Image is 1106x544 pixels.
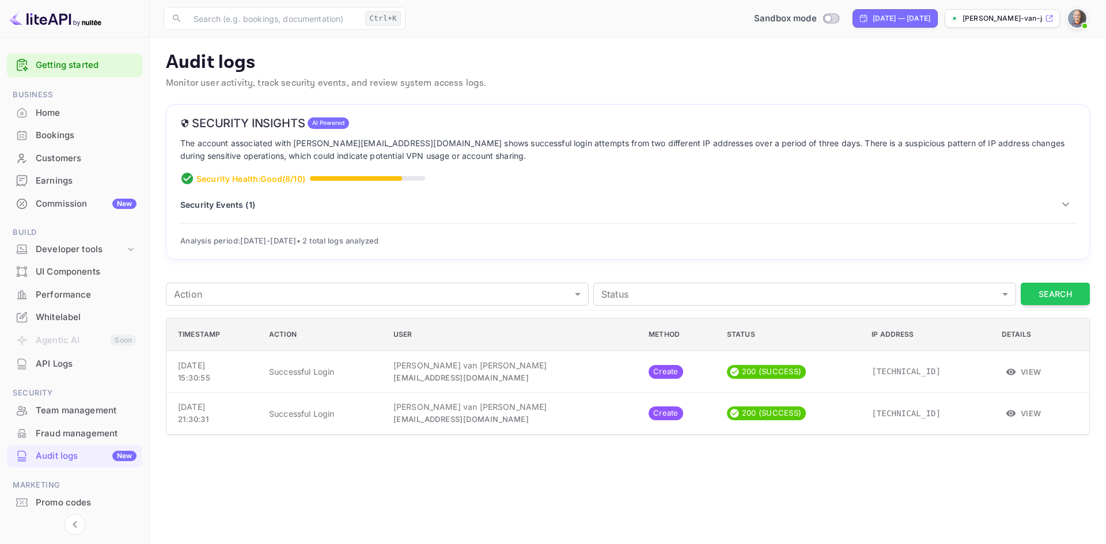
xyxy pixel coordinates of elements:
[7,423,142,444] a: Fraud management
[1068,9,1086,28] img: Neville van Jaarsveld
[166,318,260,351] th: Timestamp
[36,288,137,302] div: Performance
[269,366,375,378] p: Successful Login
[737,408,806,419] span: 200 (SUCCESS)
[872,366,983,378] p: [TECHNICAL_ID]
[737,366,806,378] span: 200 (SUCCESS)
[269,408,375,420] p: Successful Login
[7,102,142,123] a: Home
[365,11,401,26] div: Ctrl+K
[180,137,1075,163] p: The account associated with [PERSON_NAME][EMAIL_ADDRESS][DOMAIN_NAME] shows successful login atte...
[7,492,142,514] div: Promo codes
[166,77,1090,90] p: Monitor user activity, track security events, and review system access logs.
[7,54,142,77] div: Getting started
[1002,405,1046,422] button: View
[7,170,142,191] a: Earnings
[754,12,817,25] span: Sandbox mode
[862,318,993,351] th: IP Address
[873,13,930,24] div: [DATE] — [DATE]
[393,414,529,424] span: [EMAIL_ADDRESS][DOMAIN_NAME]
[36,311,137,324] div: Whitelabel
[7,445,142,466] a: Audit logsNew
[639,318,718,351] th: Method
[718,318,862,351] th: Status
[36,265,137,279] div: UI Components
[112,199,137,209] div: New
[166,51,1090,74] p: Audit logs
[393,401,630,413] p: [PERSON_NAME] van [PERSON_NAME]
[7,400,142,422] div: Team management
[7,124,142,146] a: Bookings
[9,9,101,28] img: LiteAPI logo
[36,106,137,120] div: Home
[872,408,983,420] p: [TECHNICAL_ID]
[7,89,142,101] span: Business
[112,451,137,461] div: New
[7,306,142,328] a: Whitelabel
[7,147,142,170] div: Customers
[7,193,142,214] a: CommissionNew
[649,366,683,378] span: Create
[36,152,137,165] div: Customers
[7,193,142,215] div: CommissionNew
[36,197,137,211] div: Commission
[749,12,843,25] div: Switch to Production mode
[178,401,251,413] p: [DATE]
[7,400,142,421] a: Team management
[7,170,142,192] div: Earnings
[36,357,137,371] div: API Logs
[7,239,142,260] div: Developer tools
[7,423,142,445] div: Fraud management
[7,284,142,305] a: Performance
[7,353,142,374] a: API Logs
[308,119,350,127] span: AI Powered
[7,261,142,282] a: UI Components
[1021,283,1090,305] button: Search
[7,353,142,375] div: API Logs
[649,408,683,419] span: Create
[7,479,142,492] span: Marketing
[7,124,142,147] div: Bookings
[178,359,251,371] p: [DATE]
[993,318,1089,351] th: Details
[7,284,142,306] div: Performance
[260,318,384,351] th: Action
[36,404,137,417] div: Team management
[7,492,142,513] a: Promo codes
[393,373,529,382] span: [EMAIL_ADDRESS][DOMAIN_NAME]
[36,450,137,463] div: Audit logs
[7,306,142,329] div: Whitelabel
[187,7,361,30] input: Search (e.g. bookings, documentation)
[7,102,142,124] div: Home
[36,174,137,188] div: Earnings
[178,414,209,424] span: 21:30:31
[36,59,137,72] a: Getting started
[180,199,255,211] p: Security Events ( 1 )
[963,13,1043,24] p: [PERSON_NAME]-van-jaarsveld-...
[7,261,142,283] div: UI Components
[1002,363,1046,381] button: View
[384,318,639,351] th: User
[7,147,142,169] a: Customers
[36,496,137,509] div: Promo codes
[196,173,305,185] p: Security Health: Good ( 8 /10)
[180,116,305,130] h6: Security Insights
[7,226,142,239] span: Build
[36,427,137,440] div: Fraud management
[180,236,379,245] span: Analysis period: [DATE] - [DATE] • 2 total logs analyzed
[36,129,137,142] div: Bookings
[393,359,630,371] p: [PERSON_NAME] van [PERSON_NAME]
[36,243,125,256] div: Developer tools
[7,445,142,467] div: Audit logsNew
[7,387,142,400] span: Security
[178,373,210,382] span: 15:30:55
[65,514,85,535] button: Collapse navigation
